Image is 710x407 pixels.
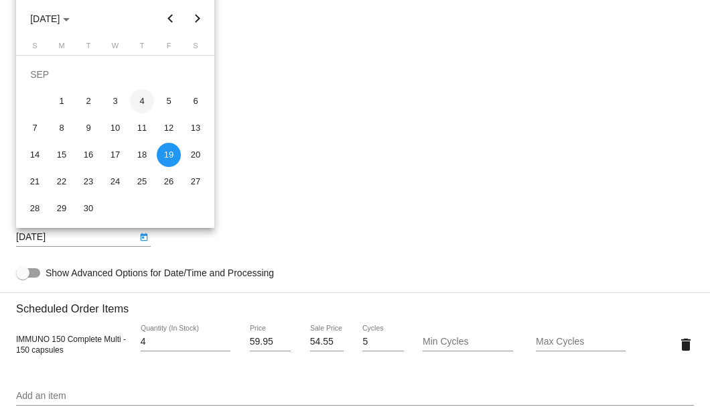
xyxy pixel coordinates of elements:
th: Wednesday [102,42,129,55]
button: Previous month [157,5,184,32]
div: 11 [130,116,154,140]
div: 9 [76,116,100,140]
td: September 24, 2025 [102,168,129,195]
div: 30 [76,196,100,221]
td: September 19, 2025 [155,141,182,168]
td: September 28, 2025 [21,195,48,222]
td: September 7, 2025 [21,115,48,141]
div: 2 [76,89,100,113]
div: 23 [76,170,100,194]
td: September 22, 2025 [48,168,75,195]
div: 1 [50,89,74,113]
td: September 20, 2025 [182,141,209,168]
div: 3 [103,89,127,113]
div: 20 [184,143,208,167]
div: 6 [184,89,208,113]
div: 24 [103,170,127,194]
div: 15 [50,143,74,167]
th: Tuesday [75,42,102,55]
td: SEP [21,61,209,88]
div: 13 [184,116,208,140]
div: 18 [130,143,154,167]
td: September 26, 2025 [155,168,182,195]
td: September 2, 2025 [75,88,102,115]
td: September 9, 2025 [75,115,102,141]
div: 7 [23,116,47,140]
button: Choose month and year [19,5,80,32]
div: 12 [157,116,181,140]
div: 26 [157,170,181,194]
td: September 12, 2025 [155,115,182,141]
div: 16 [76,143,100,167]
td: September 11, 2025 [129,115,155,141]
td: September 6, 2025 [182,88,209,115]
th: Monday [48,42,75,55]
th: Saturday [182,42,209,55]
td: September 15, 2025 [48,141,75,168]
div: 29 [50,196,74,221]
div: 21 [23,170,47,194]
td: September 3, 2025 [102,88,129,115]
td: September 23, 2025 [75,168,102,195]
td: September 30, 2025 [75,195,102,222]
th: Sunday [21,42,48,55]
td: September 25, 2025 [129,168,155,195]
td: September 21, 2025 [21,168,48,195]
div: 10 [103,116,127,140]
td: September 5, 2025 [155,88,182,115]
div: 28 [23,196,47,221]
td: September 18, 2025 [129,141,155,168]
div: 27 [184,170,208,194]
td: September 14, 2025 [21,141,48,168]
th: Thursday [129,42,155,55]
div: 8 [50,116,74,140]
button: Next month [184,5,211,32]
div: 5 [157,89,181,113]
td: September 8, 2025 [48,115,75,141]
td: September 13, 2025 [182,115,209,141]
div: 17 [103,143,127,167]
td: September 10, 2025 [102,115,129,141]
span: [DATE] [30,13,70,24]
div: 19 [157,143,181,167]
div: 22 [50,170,74,194]
td: September 29, 2025 [48,195,75,222]
td: September 27, 2025 [182,168,209,195]
th: Friday [155,42,182,55]
div: 4 [130,89,154,113]
td: September 1, 2025 [48,88,75,115]
td: September 16, 2025 [75,141,102,168]
td: September 4, 2025 [129,88,155,115]
div: 14 [23,143,47,167]
div: 25 [130,170,154,194]
td: September 17, 2025 [102,141,129,168]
